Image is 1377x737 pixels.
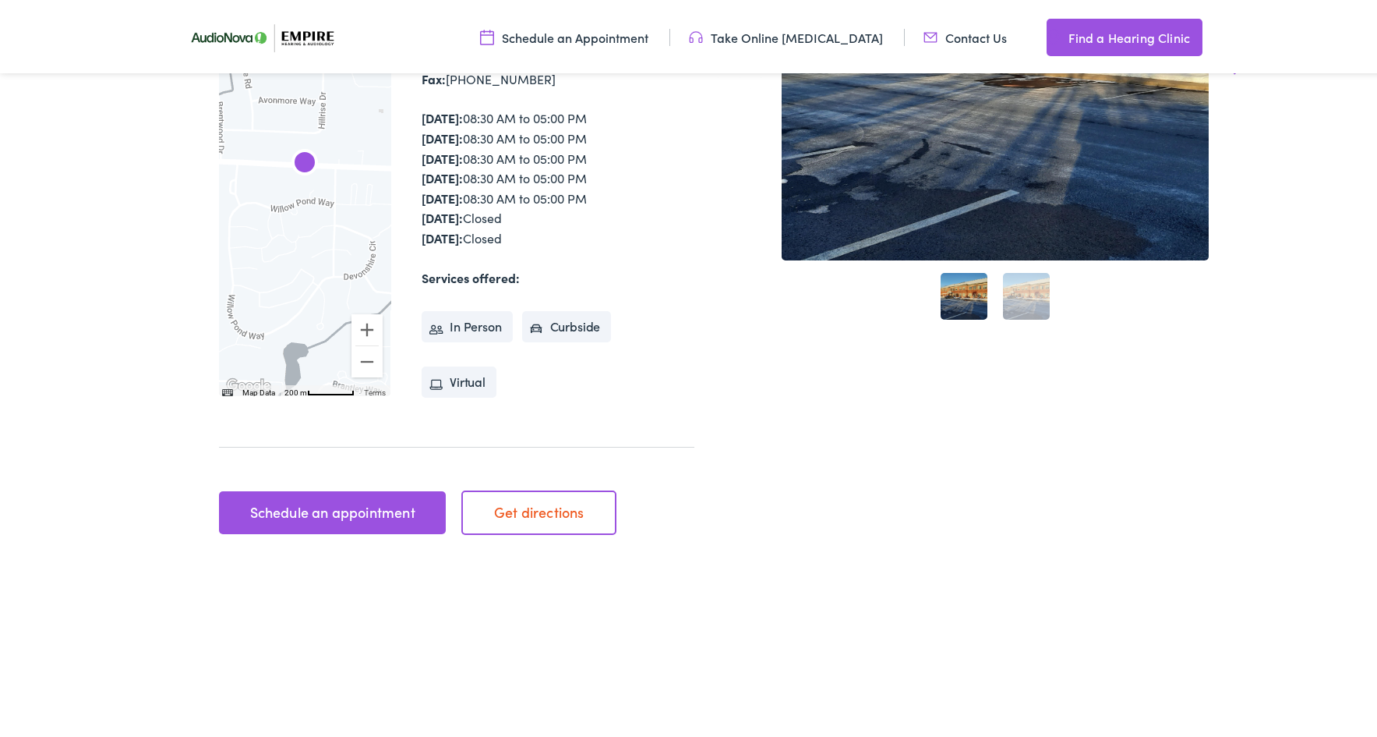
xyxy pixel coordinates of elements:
[284,385,307,394] span: 200 m
[480,26,648,43] a: Schedule an Appointment
[422,106,463,123] strong: [DATE]:
[351,343,383,374] button: Zoom out
[1003,270,1050,317] a: 2
[422,206,463,223] strong: [DATE]:
[219,488,446,532] a: Schedule an appointment
[280,382,359,393] button: Map Scale: 200 m per 57 pixels
[923,26,937,43] img: utility icon
[242,384,275,395] button: Map Data
[923,26,1007,43] a: Contact Us
[422,266,520,283] strong: Services offered:
[223,373,274,393] img: Google
[461,487,616,531] a: Get directions
[422,186,463,204] strong: [DATE]:
[286,143,323,180] div: AudioNova
[422,308,513,339] li: In Person
[422,166,463,183] strong: [DATE]:
[364,385,386,394] a: Terms (opens in new tab)
[422,105,694,245] div: 08:30 AM to 05:00 PM 08:30 AM to 05:00 PM 08:30 AM to 05:00 PM 08:30 AM to 05:00 PM 08:30 AM to 0...
[1047,16,1202,53] a: Find a Hearing Clinic
[422,67,446,84] strong: Fax:
[480,26,494,43] img: utility icon
[689,26,883,43] a: Take Online [MEDICAL_DATA]
[422,226,463,243] strong: [DATE]:
[223,373,274,393] a: Open this area in Google Maps (opens a new window)
[689,26,703,43] img: utility icon
[1047,25,1061,44] img: utility icon
[422,363,496,395] li: Virtual
[351,311,383,342] button: Zoom in
[522,308,612,339] li: Curbside
[422,147,463,164] strong: [DATE]:
[222,384,233,395] button: Keyboard shortcuts
[941,270,987,317] a: 1
[422,126,463,144] strong: [DATE]:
